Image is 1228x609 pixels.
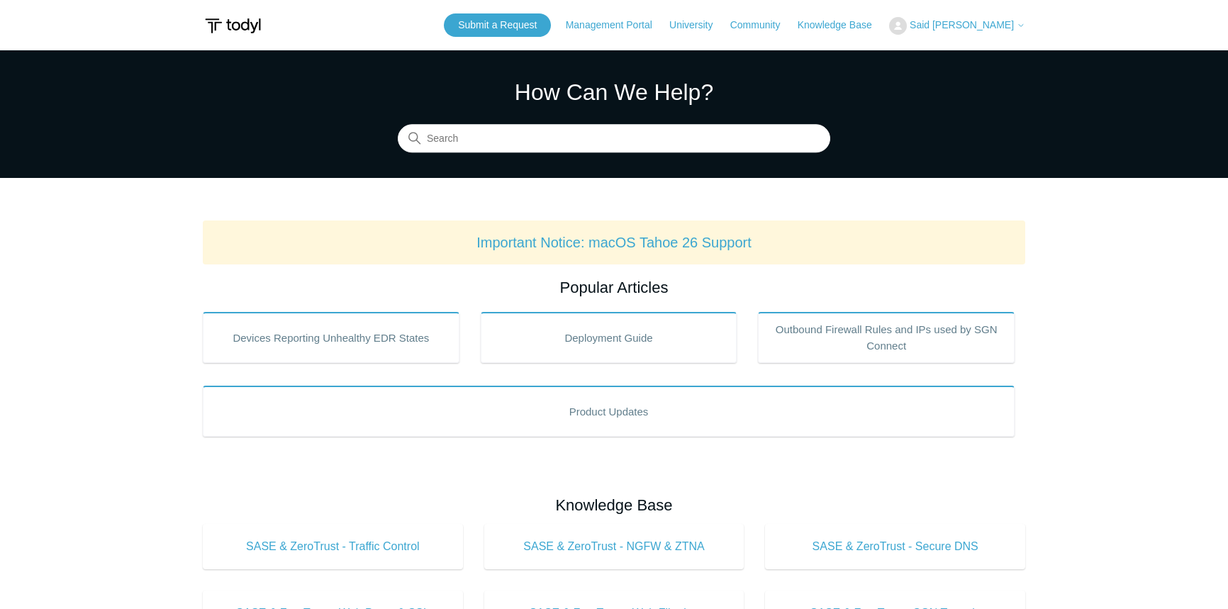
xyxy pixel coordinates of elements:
h2: Popular Articles [203,276,1025,299]
button: Said [PERSON_NAME] [889,17,1025,35]
img: Todyl Support Center Help Center home page [203,13,263,39]
a: SASE & ZeroTrust - Traffic Control [203,524,463,569]
h2: Knowledge Base [203,493,1025,517]
a: Community [730,18,795,33]
span: SASE & ZeroTrust - NGFW & ZTNA [506,538,723,555]
span: SASE & ZeroTrust - Traffic Control [224,538,442,555]
a: Outbound Firewall Rules and IPs used by SGN Connect [758,312,1015,363]
h1: How Can We Help? [398,75,830,109]
a: SASE & ZeroTrust - Secure DNS [765,524,1025,569]
a: Management Portal [566,18,666,33]
input: Search [398,125,830,153]
a: Product Updates [203,386,1015,437]
a: Deployment Guide [481,312,737,363]
a: Important Notice: macOS Tahoe 26 Support [476,235,752,250]
a: Devices Reporting Unhealthy EDR States [203,312,459,363]
a: SASE & ZeroTrust - NGFW & ZTNA [484,524,744,569]
a: University [669,18,727,33]
span: Said [PERSON_NAME] [910,19,1014,30]
span: SASE & ZeroTrust - Secure DNS [786,538,1004,555]
a: Knowledge Base [798,18,886,33]
a: Submit a Request [444,13,551,37]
